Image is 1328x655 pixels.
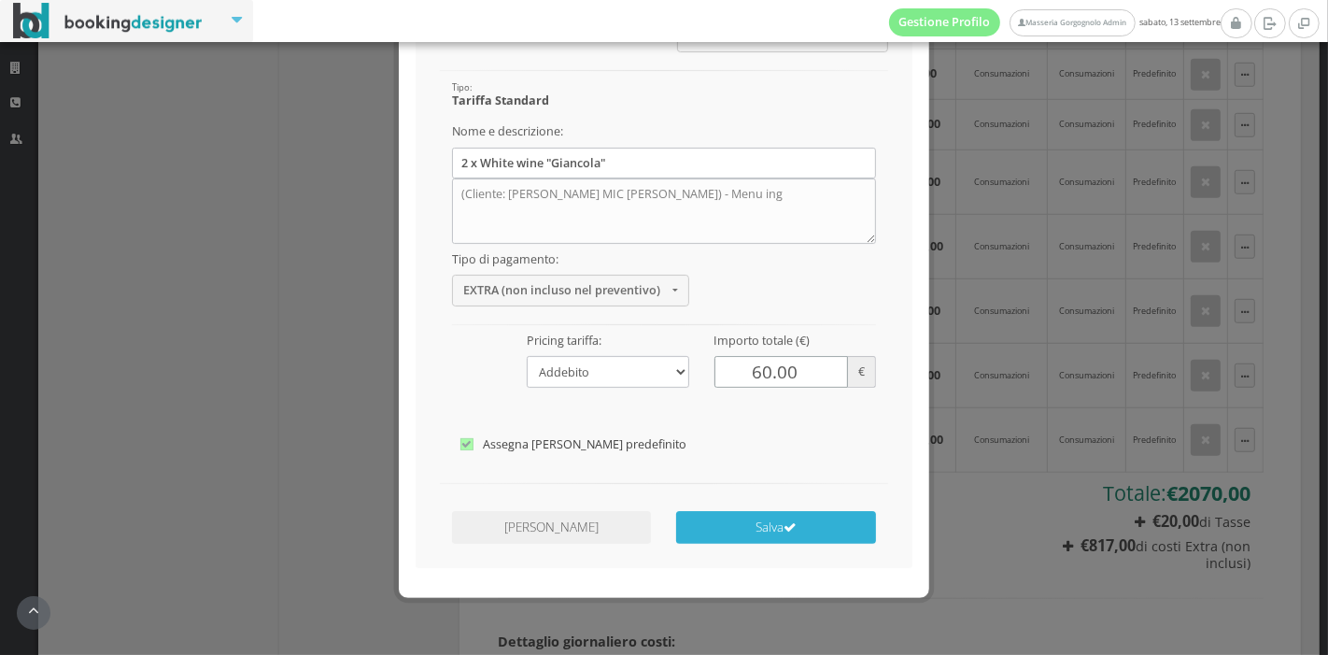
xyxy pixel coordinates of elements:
a: Masseria Gorgognolo Admin [1010,9,1135,36]
small: Tipo: [452,81,472,93]
img: BookingDesigner.com [13,3,203,39]
h5: Nome e descrizione: [452,124,876,138]
textarea: (Cliente: [PERSON_NAME] MIC [PERSON_NAME]) - Menu ing [452,178,876,244]
span: EXTRA (non incluso nel preventivo) [463,283,667,297]
h5: Pricing tariffa: [527,334,688,348]
button: Salva [676,511,875,544]
input: Inserisci il nome dell'articolo [452,148,876,178]
a: Gestione Profilo [889,8,1001,36]
b: Tariffa Standard [452,93,549,108]
span: sabato, 13 settembre [889,8,1221,36]
label: Assegna [PERSON_NAME] predefinito [460,434,868,456]
h5: Tipo di pagamento: [452,252,688,266]
h5: Importo totale (€) [714,334,876,348]
button: EXTRA (non incluso nel preventivo) [452,275,688,306]
button: [PERSON_NAME] [452,511,651,544]
select: Seleziona il tipo di pricing [527,356,688,387]
span: € [848,356,876,387]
